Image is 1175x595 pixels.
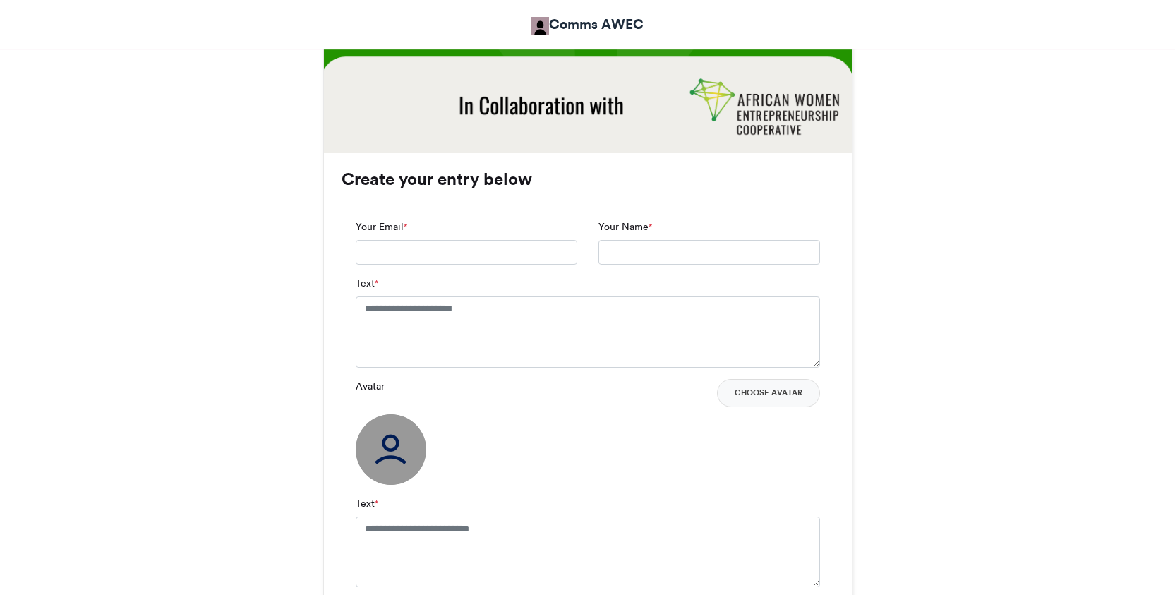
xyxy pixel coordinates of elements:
[531,17,549,35] img: Comms AWEC
[356,414,426,485] img: user_circle.png
[342,171,834,188] h3: Create your entry below
[356,276,378,291] label: Text
[356,496,378,511] label: Text
[717,379,820,407] button: Choose Avatar
[531,14,644,35] a: Comms AWEC
[598,220,652,234] label: Your Name
[356,220,407,234] label: Your Email
[356,379,385,394] label: Avatar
